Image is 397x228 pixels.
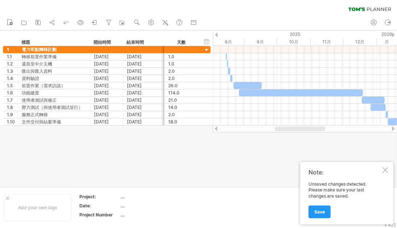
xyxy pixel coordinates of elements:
div: [DATE] [94,118,119,125]
div: .... [121,194,182,200]
div: 1.7 [7,97,18,104]
div: [DATE] [94,82,119,89]
div: 2.0 [168,75,195,82]
div: 使用者測試與修正 [22,97,86,104]
div: 1.3 [7,68,18,75]
div: [DATE] [94,60,119,67]
div: 114.0 [168,89,195,96]
div: [DATE] [127,82,161,89]
div: [DATE] [94,53,119,60]
div: 1.0 [168,60,195,67]
div: v 422 [384,222,396,228]
div: 電力即點轉移計劃 [22,46,86,53]
div: Project Number [79,212,119,218]
div: 1.9 [7,111,18,118]
div: [DATE] [127,60,161,67]
div: [DATE] [127,89,161,96]
div: 轉移前置作業準備 [22,53,86,60]
div: [DATE] [94,75,119,82]
div: [DATE] [94,97,119,104]
div: September 2025 [244,38,277,46]
div: 結束時間 [127,39,160,46]
div: 服務正式轉移 [22,111,86,118]
div: 2.0 [168,111,195,118]
div: 1.6 [7,89,18,96]
a: Save [309,206,331,218]
div: .... [121,203,182,209]
div: [DATE] [94,89,119,96]
div: Project: [79,194,119,200]
span: Save [314,209,325,215]
div: 壓力測試（與使用者測試並行） [22,104,86,111]
div: [DATE] [127,53,161,60]
div: 天數 [164,39,199,46]
div: [DATE] [127,97,161,104]
div: [DATE] [127,111,161,118]
div: 1.1 [7,53,18,60]
div: 26.0 [168,82,195,89]
div: 文件交付與結案準備 [22,118,86,125]
div: August 2025 [211,38,244,46]
div: 21.0 [168,97,195,104]
div: [DATE] [94,111,119,118]
div: [DATE] [94,104,119,111]
div: 1.4 [7,75,18,82]
div: 14.0 [168,104,195,111]
div: 1 [7,46,18,53]
div: 還原至中介主機 [22,60,86,67]
div: 1.8 [7,104,18,111]
div: December 2025 [343,38,377,46]
div: November 2025 [311,38,343,46]
div: 資料驗證 [22,75,86,82]
div: Date: [79,203,119,209]
div: 1.5 [7,82,18,89]
div: .... [121,212,182,218]
div: 匯出與匯入資料 [22,68,86,75]
div: [DATE] [127,118,161,125]
div: 前置作業（需求訪談） [22,82,86,89]
div: 1.0 [168,53,195,60]
div: 2.0 [168,68,195,75]
div: 功能建置 [22,89,86,96]
div: October 2025 [277,38,311,46]
div: 1.2 [7,60,18,67]
div: 1.10 [7,118,18,125]
div: Add your own logo [4,194,71,221]
div: 標題 [21,39,86,46]
div: [DATE] [127,75,161,82]
div: [DATE] [127,68,161,75]
div: Note: [309,169,381,176]
div: 18.0 [168,118,195,125]
div: [DATE] [127,104,161,111]
div: 開始時間 [94,39,119,46]
div: Unsaved changes detected. Please make sure your last changes are saved. [309,181,381,218]
div: [DATE] [94,68,119,75]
